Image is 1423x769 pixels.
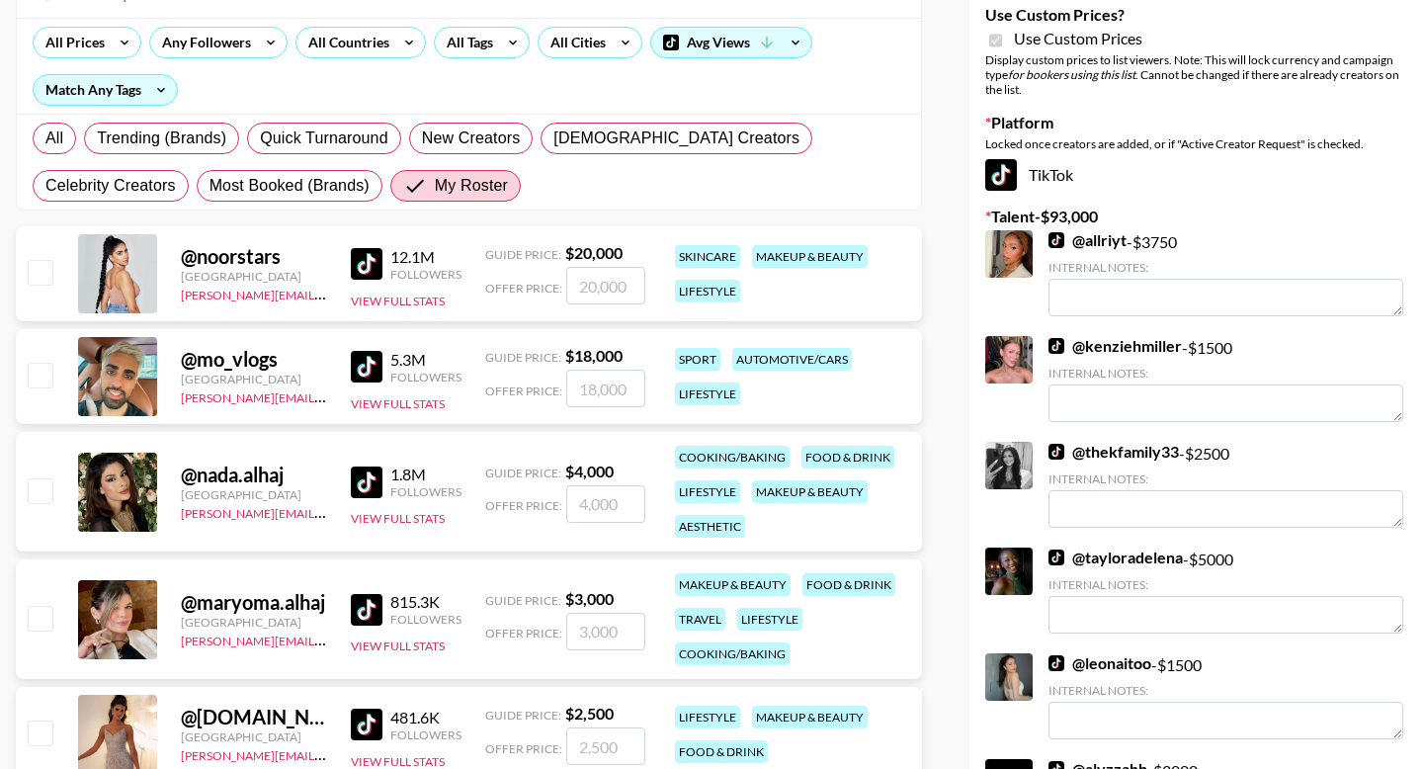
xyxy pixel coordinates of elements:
[539,28,610,57] div: All Cities
[351,639,445,653] button: View Full Stats
[985,207,1407,226] label: Talent - $ 93,000
[351,396,445,411] button: View Full Stats
[181,284,473,302] a: [PERSON_NAME][EMAIL_ADDRESS][DOMAIN_NAME]
[390,708,461,727] div: 481.6K
[260,127,388,150] span: Quick Turnaround
[45,174,176,198] span: Celebrity Creators
[351,351,382,383] img: TikTok
[1048,683,1403,698] div: Internal Notes:
[181,372,327,386] div: [GEOGRAPHIC_DATA]
[351,594,382,626] img: TikTok
[566,267,645,304] input: 20,000
[181,347,327,372] div: @ mo_vlogs
[485,350,561,365] span: Guide Price:
[181,269,327,284] div: [GEOGRAPHIC_DATA]
[351,467,382,498] img: TikTok
[1048,230,1127,250] a: @allriyt
[485,708,561,723] span: Guide Price:
[675,515,745,538] div: aesthetic
[181,386,473,405] a: [PERSON_NAME][EMAIL_ADDRESS][DOMAIN_NAME]
[752,706,868,728] div: makeup & beauty
[1048,653,1403,739] div: - $ 1500
[1048,442,1179,462] a: @thekfamily33
[1048,336,1403,422] div: - $ 1500
[1048,550,1064,565] img: TikTok
[485,247,561,262] span: Guide Price:
[181,502,473,521] a: [PERSON_NAME][EMAIL_ADDRESS][DOMAIN_NAME]
[181,615,327,630] div: [GEOGRAPHIC_DATA]
[675,480,740,503] div: lifestyle
[351,754,445,769] button: View Full Stats
[675,245,740,268] div: skincare
[485,384,562,398] span: Offer Price:
[351,709,382,740] img: TikTok
[1014,29,1142,48] span: Use Custom Prices
[985,5,1407,25] label: Use Custom Prices?
[675,348,720,371] div: sport
[181,463,327,487] div: @ nada.alhaj
[34,75,177,105] div: Match Any Tags
[675,573,791,596] div: makeup & beauty
[485,281,562,296] span: Offer Price:
[351,511,445,526] button: View Full Stats
[390,350,461,370] div: 5.3M
[752,245,868,268] div: makeup & beauty
[675,740,768,763] div: food & drink
[1048,232,1064,248] img: TikTok
[985,113,1407,132] label: Platform
[485,466,561,480] span: Guide Price:
[390,727,461,742] div: Followers
[566,370,645,407] input: 18,000
[422,127,521,150] span: New Creators
[485,626,562,641] span: Offer Price:
[1048,577,1403,592] div: Internal Notes:
[985,159,1017,191] img: TikTok
[296,28,393,57] div: All Countries
[1048,444,1064,460] img: TikTok
[985,136,1407,151] div: Locked once creators are added, or if "Active Creator Request" is checked.
[732,348,852,371] div: automotive/cars
[1048,230,1403,316] div: - $ 3750
[390,465,461,484] div: 1.8M
[97,127,226,150] span: Trending (Brands)
[553,127,799,150] span: [DEMOGRAPHIC_DATA] Creators
[1048,655,1064,671] img: TikTok
[351,248,382,280] img: TikTok
[801,446,894,469] div: food & drink
[181,590,327,615] div: @ maryoma.alhaj
[209,174,370,198] span: Most Booked (Brands)
[566,613,645,650] input: 3,000
[485,741,562,756] span: Offer Price:
[675,280,740,302] div: lifestyle
[45,127,63,150] span: All
[390,247,461,267] div: 12.1M
[675,383,740,405] div: lifestyle
[1048,442,1403,528] div: - $ 2500
[390,484,461,499] div: Followers
[1048,548,1403,634] div: - $ 5000
[34,28,109,57] div: All Prices
[485,593,561,608] span: Guide Price:
[1048,366,1403,381] div: Internal Notes:
[675,446,790,469] div: cooking/baking
[802,573,895,596] div: food & drink
[1048,653,1151,673] a: @leonaitoo
[565,462,614,480] strong: $ 4,000
[1048,548,1183,567] a: @tayloradelena
[752,480,868,503] div: makeup & beauty
[1048,336,1182,356] a: @kenziehmiller
[565,243,623,262] strong: $ 20,000
[565,589,614,608] strong: $ 3,000
[390,370,461,384] div: Followers
[675,608,725,631] div: travel
[390,592,461,612] div: 815.3K
[150,28,255,57] div: Any Followers
[435,28,497,57] div: All Tags
[435,174,508,198] span: My Roster
[1008,67,1135,82] em: for bookers using this list
[651,28,811,57] div: Avg Views
[181,244,327,269] div: @ noorstars
[1048,471,1403,486] div: Internal Notes:
[985,52,1407,97] div: Display custom prices to list viewers. Note: This will lock currency and campaign type . Cannot b...
[351,294,445,308] button: View Full Stats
